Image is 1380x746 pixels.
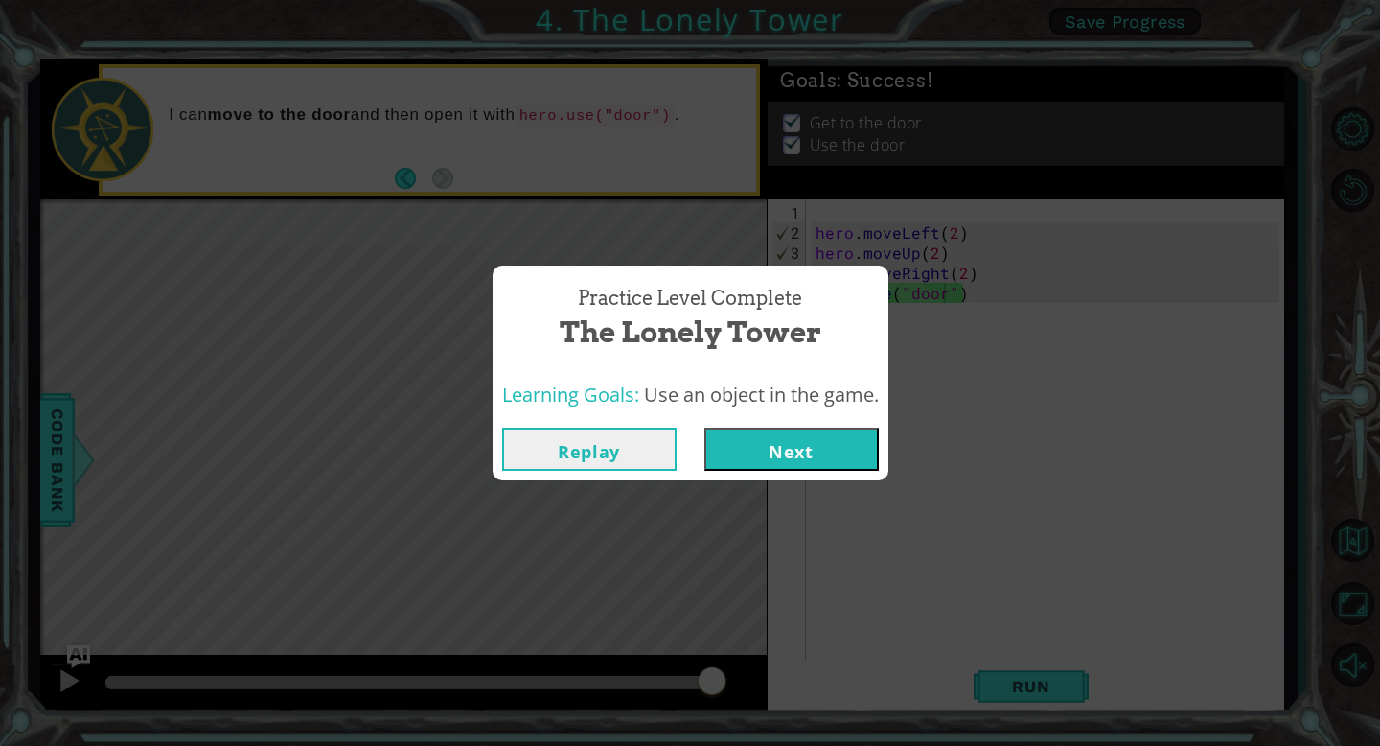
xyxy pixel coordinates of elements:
button: Next [704,428,879,471]
span: Practice Level Complete [578,285,802,313]
button: Replay [502,428,677,471]
span: Learning Goals: [502,382,639,408]
span: Use an object in the game. [644,382,879,408]
span: The Lonely Tower [560,312,821,353]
